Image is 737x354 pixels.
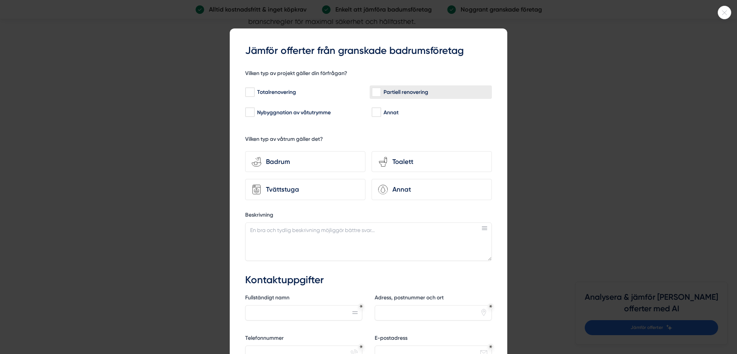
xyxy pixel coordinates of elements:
[360,345,363,348] div: Obligatoriskt
[245,70,347,79] h5: Vilken typ av projekt gäller din förfrågan?
[245,88,254,96] input: Totalrenovering
[245,44,492,58] h3: Jämför offerter från granskade badrumsföretag
[245,334,362,344] label: Telefonnummer
[372,109,380,116] input: Annat
[489,345,492,348] div: Obligatoriskt
[245,109,254,116] input: Nybyggnation av våtutrymme
[245,135,323,145] h5: Vilken typ av våtrum gäller det?
[245,273,492,287] h3: Kontaktuppgifter
[375,334,492,344] label: E-postadress
[245,294,362,304] label: Fullständigt namn
[372,88,380,96] input: Partiell renovering
[489,305,492,308] div: Obligatoriskt
[375,294,492,304] label: Adress, postnummer och ort
[245,211,492,221] label: Beskrivning
[360,305,363,308] div: Obligatoriskt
